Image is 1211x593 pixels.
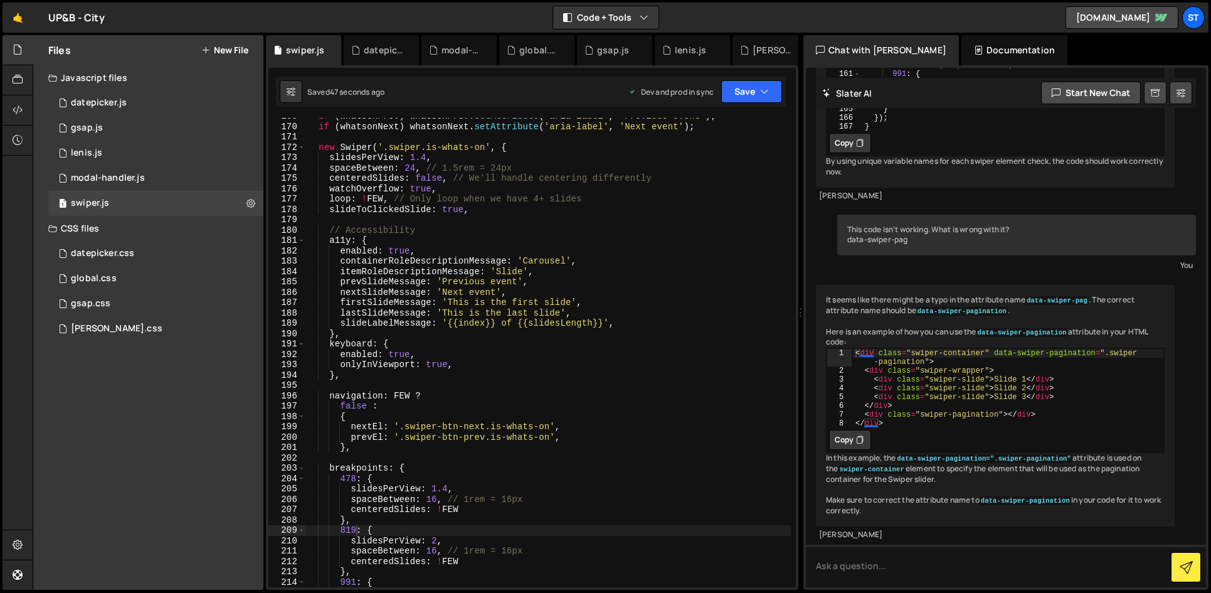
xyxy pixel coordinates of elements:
[268,432,305,443] div: 200
[822,87,872,99] h2: Slater AI
[268,184,305,195] div: 176
[268,442,305,453] div: 201
[268,287,305,298] div: 186
[48,266,263,291] div: 17139/47301.css
[268,122,305,132] div: 170
[268,163,305,174] div: 174
[827,366,852,375] div: 2
[268,267,305,277] div: 184
[896,454,1072,463] code: data-swiper-pagination=".swiper-pagination"
[268,380,305,391] div: 195
[33,65,263,90] div: Javascript files
[442,44,482,56] div: modal-handler.js
[829,133,871,153] button: Copy
[519,44,559,56] div: global.css
[48,115,263,141] div: 17139/47297.js
[268,391,305,402] div: 196
[48,316,263,341] div: 17139/47303.css
[71,323,162,334] div: [PERSON_NAME].css
[268,350,305,360] div: 192
[201,45,248,55] button: New File
[268,329,305,339] div: 190
[268,546,305,557] div: 211
[364,44,404,56] div: datepicker.js
[268,577,305,588] div: 214
[268,277,305,287] div: 185
[268,484,305,494] div: 205
[268,235,305,246] div: 181
[268,194,305,205] div: 177
[837,215,1196,256] div: This code isn't working. What is wrong with it? data-swiper-pag
[48,10,105,25] div: UP&B - City
[48,166,263,191] div: 17139/47298.js
[268,505,305,515] div: 207
[268,401,305,412] div: 197
[71,273,117,284] div: global.css
[48,43,71,57] h2: Files
[827,349,852,366] div: 1
[829,430,871,450] button: Copy
[1066,6,1178,29] a: [DOMAIN_NAME]
[59,200,66,210] span: 1
[961,35,1067,65] div: Documentation
[268,215,305,225] div: 179
[838,465,905,474] code: swiper-container
[268,308,305,319] div: 188
[268,474,305,484] div: 204
[268,318,305,329] div: 189
[268,173,305,184] div: 175
[48,291,263,316] div: 17139/47302.css
[268,494,305,505] div: 206
[268,256,305,267] div: 183
[628,87,714,97] div: Dev and prod in sync
[71,248,134,259] div: datepicker.css
[48,90,263,115] div: 17139/47296.js
[71,198,109,209] div: swiper.js
[827,114,861,122] div: 166
[1182,6,1205,29] a: st
[268,422,305,432] div: 199
[840,259,1193,272] div: You
[268,297,305,308] div: 187
[976,328,1068,337] code: data-swiper-pagination
[71,97,127,109] div: datepicker.js
[1025,296,1089,305] code: data-swiper-pag
[268,463,305,474] div: 203
[268,246,305,257] div: 182
[721,80,782,103] button: Save
[816,285,1175,526] div: It seems like there might be a typo in the attribute name . The correct attribute name should be ...
[48,191,263,216] div: swiper.js
[753,44,793,56] div: [PERSON_NAME].css
[553,6,658,29] button: Code + Tools
[71,298,110,309] div: gsap.css
[268,567,305,577] div: 213
[803,35,959,65] div: Chat with [PERSON_NAME]
[827,410,852,419] div: 7
[71,122,103,134] div: gsap.js
[827,384,852,393] div: 4
[597,44,629,56] div: gsap.js
[268,453,305,464] div: 202
[71,173,145,184] div: modal-handler.js
[330,87,384,97] div: 47 seconds ago
[268,132,305,142] div: 171
[268,339,305,350] div: 191
[1041,82,1141,104] button: Start new chat
[268,557,305,567] div: 212
[286,44,324,56] div: swiper.js
[268,360,305,370] div: 193
[827,105,861,114] div: 165
[307,87,384,97] div: Saved
[268,152,305,163] div: 173
[268,412,305,422] div: 198
[268,370,305,381] div: 194
[819,530,1171,540] div: [PERSON_NAME]
[268,142,305,153] div: 172
[268,515,305,526] div: 208
[827,70,861,78] div: 161
[3,3,33,33] a: 🤙
[48,141,263,166] div: 17139/48191.js
[827,122,861,131] div: 167
[33,216,263,241] div: CSS files
[268,525,305,536] div: 209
